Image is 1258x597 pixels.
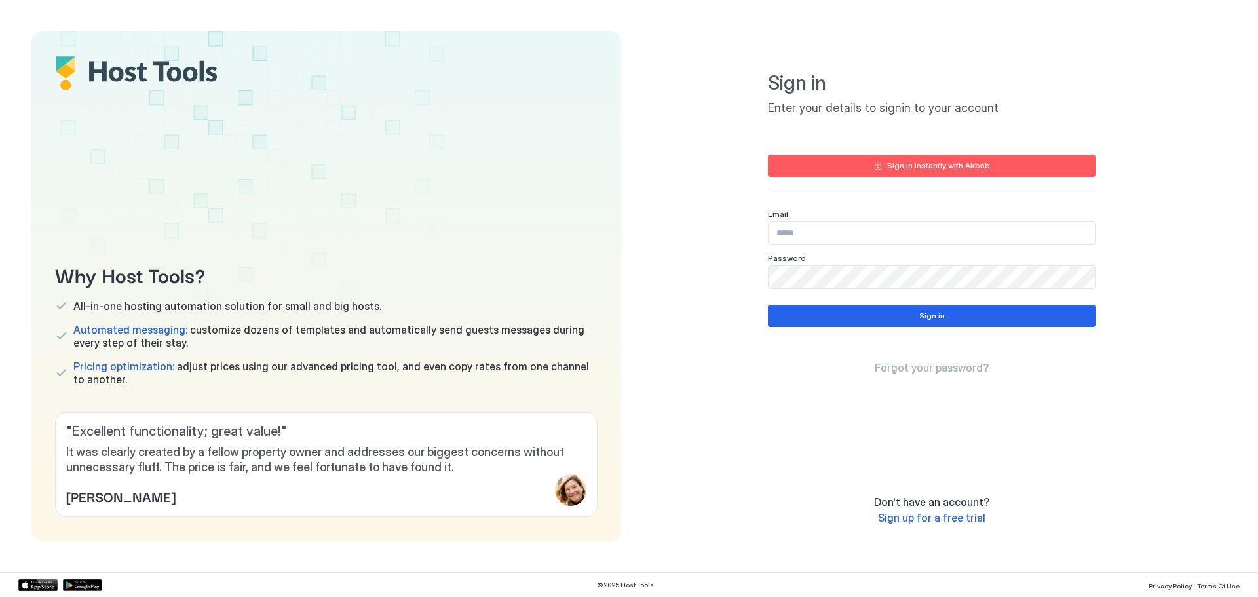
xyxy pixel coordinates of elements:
[878,511,985,525] a: Sign up for a free trial
[1149,582,1192,590] span: Privacy Policy
[1197,582,1240,590] span: Terms Of Use
[73,299,381,313] span: All-in-one hosting automation solution for small and big hosts.
[73,323,187,336] span: Automated messaging:
[768,253,806,263] span: Password
[768,209,788,219] span: Email
[1197,578,1240,592] a: Terms Of Use
[73,323,598,349] span: customize dozens of templates and automatically send guests messages during every step of their s...
[769,222,1095,244] input: Input Field
[555,474,586,506] div: profile
[597,581,654,589] span: © 2025 Host Tools
[63,579,102,591] a: Google Play Store
[919,310,945,322] div: Sign in
[887,160,990,172] div: Sign in instantly with Airbnb
[1149,578,1192,592] a: Privacy Policy
[769,266,1095,288] input: Input Field
[55,260,598,289] span: Why Host Tools?
[73,360,174,373] span: Pricing optimization:
[73,360,598,386] span: adjust prices using our advanced pricing tool, and even copy rates from one channel to another.
[875,361,989,375] a: Forgot your password?
[66,445,586,474] span: It was clearly created by a fellow property owner and addresses our biggest concerns without unne...
[18,579,58,591] a: App Store
[66,423,586,440] span: " Excellent functionality; great value! "
[768,305,1096,327] button: Sign in
[768,155,1096,177] button: Sign in instantly with Airbnb
[66,486,176,506] span: [PERSON_NAME]
[878,511,985,524] span: Sign up for a free trial
[768,101,1096,116] span: Enter your details to signin to your account
[874,495,989,509] span: Don't have an account?
[875,361,989,374] span: Forgot your password?
[768,71,1096,96] span: Sign in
